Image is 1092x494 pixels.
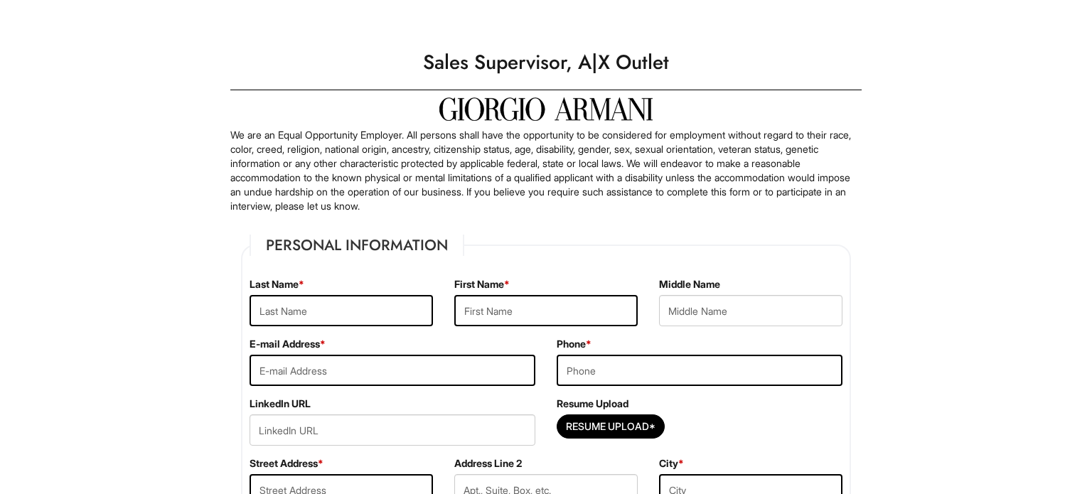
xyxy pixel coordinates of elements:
[250,397,311,411] label: LinkedIn URL
[659,277,720,291] label: Middle Name
[223,43,869,82] h1: Sales Supervisor, A|X Outlet
[659,295,842,326] input: Middle Name
[454,295,638,326] input: First Name
[250,277,304,291] label: Last Name
[250,295,433,326] input: Last Name
[557,414,665,439] button: Resume Upload*Resume Upload*
[659,456,684,471] label: City
[250,355,535,386] input: E-mail Address
[230,128,862,213] p: We are an Equal Opportunity Employer. All persons shall have the opportunity to be considered for...
[454,277,510,291] label: First Name
[250,414,535,446] input: LinkedIn URL
[250,235,464,256] legend: Personal Information
[557,355,842,386] input: Phone
[250,337,326,351] label: E-mail Address
[557,397,628,411] label: Resume Upload
[250,456,323,471] label: Street Address
[557,337,591,351] label: Phone
[454,456,522,471] label: Address Line 2
[439,97,653,121] img: Giorgio Armani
